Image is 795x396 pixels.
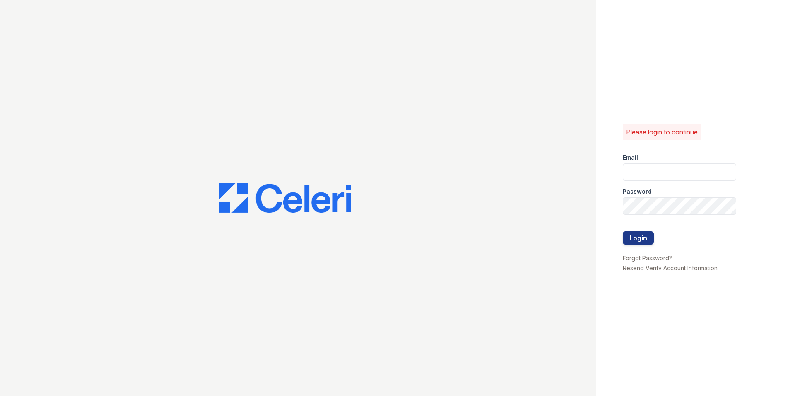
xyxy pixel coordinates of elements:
img: CE_Logo_Blue-a8612792a0a2168367f1c8372b55b34899dd931a85d93a1a3d3e32e68fde9ad4.png [219,183,351,213]
a: Resend Verify Account Information [623,264,718,271]
label: Email [623,154,638,162]
label: Password [623,187,652,196]
button: Login [623,231,654,245]
p: Please login to continue [626,127,698,137]
a: Forgot Password? [623,254,672,262]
